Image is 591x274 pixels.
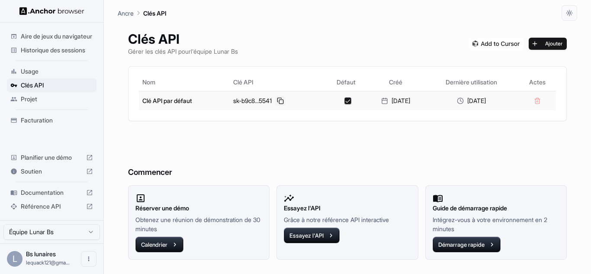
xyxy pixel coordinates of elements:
nav: fil d'Ariane [118,8,167,18]
div: Clés API [7,78,96,92]
font: sk-b9c8...5541 [233,97,272,104]
div: Facturation [7,113,96,127]
font: Facturation [21,116,53,124]
font: Réserver une démo [135,204,189,212]
font: Essayez l'API [289,232,324,239]
button: Ouvrir le menu [81,251,96,267]
font: Calendrier [141,241,167,248]
div: Usage [7,64,96,78]
font: Guide de démarrage rapide [433,204,507,212]
img: Ajouter le serveur MCP Anchorbrowser au curseur [469,38,524,50]
font: Gérer les clés API pour [128,48,191,55]
font: l'équipe Lunar Bs [191,48,238,55]
div: Historique des sessions [7,43,96,57]
font: Grâce à notre référence API interactive [284,216,389,223]
font: Clé API [233,79,253,86]
font: L [13,254,17,264]
div: Référence API [7,200,96,213]
font: Référence API [21,203,61,210]
font: Créé [389,79,402,86]
font: Commencer [128,168,172,177]
font: Ajouter [545,40,562,47]
button: Démarrage rapide [433,237,501,252]
font: Démarrage rapide [438,241,485,248]
font: Clés API [128,31,180,47]
button: Calendrier [135,237,183,252]
font: Essayez l'API [284,204,321,212]
font: Ancre [118,10,134,17]
button: Ajouter [529,38,567,50]
font: Planifier une démo [21,154,72,161]
button: Essayez l'API [284,228,340,243]
img: Logo d'ancre [19,7,84,15]
font: lequack121@gma... [26,259,70,266]
font: Dernière utilisation [446,79,497,86]
div: Planifier une démo [7,151,96,164]
font: Intégrez-vous à votre environnement en 2 minutes [433,216,547,232]
font: Défaut [337,79,356,86]
font: Usage [21,68,39,75]
font: Historique des sessions [21,46,85,54]
font: Actes [529,79,546,86]
div: Documentation [7,186,96,200]
font: Soutien [21,168,42,175]
button: Copier la clé API [275,96,286,106]
font: [DATE] [392,97,410,104]
div: Soutien [7,164,96,178]
font: Clés API [143,10,167,17]
font: Aire de jeux du navigateur [21,32,92,40]
font: Clé API par défaut [142,97,192,105]
span: lequack121@gmail.com [26,259,70,266]
font: Documentation [21,189,64,196]
font: Bs lunaires [26,250,56,258]
font: Projet [21,95,37,103]
div: Aire de jeux du navigateur [7,29,96,43]
font: Clés API [21,81,44,89]
font: [DATE] [467,97,486,104]
font: Nom [142,79,155,86]
font: Obtenez une réunion de démonstration de 30 minutes [135,216,260,232]
div: Projet [7,92,96,106]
